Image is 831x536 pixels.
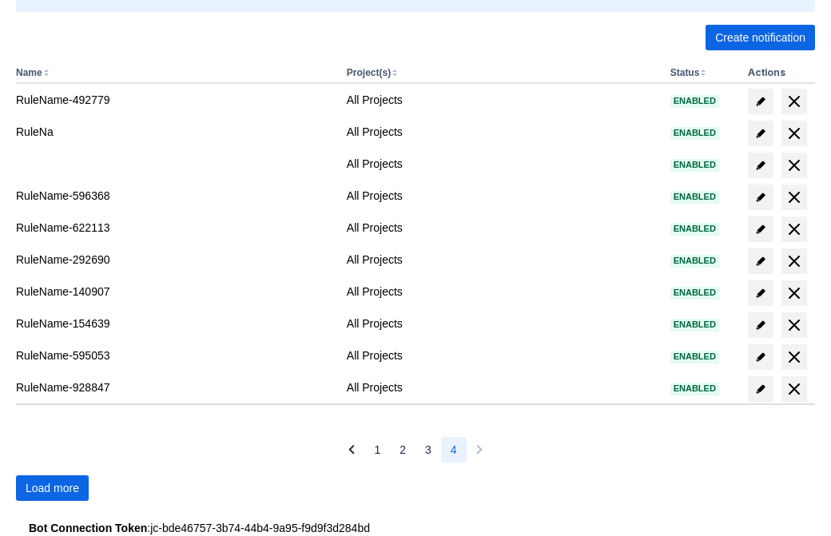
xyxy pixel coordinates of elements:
span: 1 [374,437,380,463]
span: Enabled [670,320,719,329]
button: Page 2 [390,437,415,463]
span: delete [785,347,804,367]
button: Page 4 [441,437,467,463]
strong: Bot Connection Token [29,522,147,534]
span: delete [785,316,804,335]
span: Enabled [670,288,719,297]
button: Page 1 [364,437,390,463]
span: Create notification [715,25,805,50]
span: Enabled [670,384,719,393]
div: RuleName-928847 [16,379,334,395]
span: edit [754,191,767,204]
span: Enabled [670,97,719,105]
div: RuleNa [16,124,334,140]
span: Enabled [670,256,719,265]
span: 2 [400,437,406,463]
div: RuleName-595053 [16,347,334,363]
span: Enabled [670,193,719,201]
div: All Projects [347,188,658,204]
span: edit [754,95,767,108]
span: delete [785,156,804,175]
div: All Projects [347,347,658,363]
span: Enabled [670,161,719,169]
div: All Projects [347,92,658,108]
span: delete [785,379,804,399]
button: Name [16,67,42,78]
span: 4 [451,437,457,463]
div: RuleName-140907 [16,284,334,300]
span: edit [754,159,767,172]
button: Project(s) [347,67,391,78]
span: edit [754,351,767,363]
div: All Projects [347,284,658,300]
div: RuleName-622113 [16,220,334,236]
span: edit [754,127,767,140]
span: edit [754,383,767,395]
span: 3 [425,437,431,463]
div: All Projects [347,220,658,236]
div: All Projects [347,156,658,172]
span: delete [785,92,804,111]
div: : jc-bde46757-3b74-44b4-9a95-f9d9f3d284bd [29,520,802,536]
span: edit [754,255,767,268]
span: edit [754,287,767,300]
th: Actions [742,63,815,84]
span: delete [785,124,804,143]
button: Page 3 [415,437,441,463]
div: RuleName-492779 [16,92,334,108]
button: Previous [339,437,364,463]
div: RuleName-154639 [16,316,334,332]
span: delete [785,220,804,239]
span: Load more [26,475,79,501]
nav: Pagination [339,437,491,463]
div: RuleName-596368 [16,188,334,204]
div: All Projects [347,316,658,332]
button: Load more [16,475,89,501]
button: Create notification [706,25,815,50]
span: delete [785,284,804,303]
span: delete [785,188,804,207]
span: Enabled [670,224,719,233]
span: edit [754,319,767,332]
button: Status [670,67,700,78]
button: Next [467,437,492,463]
div: RuleName-292690 [16,252,334,268]
div: All Projects [347,124,658,140]
span: Enabled [670,352,719,361]
div: All Projects [347,379,658,395]
span: edit [754,223,767,236]
div: All Projects [347,252,658,268]
span: delete [785,252,804,271]
span: Enabled [670,129,719,137]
